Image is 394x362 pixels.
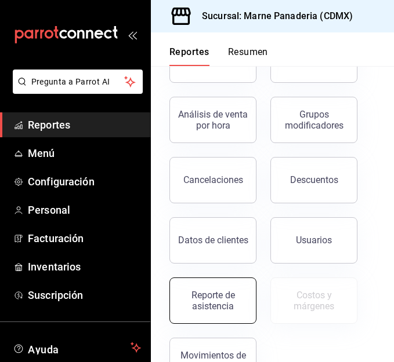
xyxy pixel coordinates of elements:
div: Análisis de venta por hora [177,109,249,131]
button: Datos de clientes [169,217,256,264]
span: Suscripción [28,287,141,303]
button: Grupos modificadores [270,97,357,143]
button: Cancelaciones [169,157,256,203]
h3: Sucursal: Marne Panaderia (CDMX) [193,9,353,23]
button: Reporte de asistencia [169,277,256,324]
button: Pregunta a Parrot AI [13,70,143,94]
button: open_drawer_menu [128,30,137,39]
button: Usuarios [270,217,357,264]
button: Contrata inventarios para ver este reporte [270,277,357,324]
button: Resumen [228,46,268,66]
a: Pregunta a Parrot AI [8,84,143,96]
button: Descuentos [270,157,357,203]
span: Menú [28,145,141,161]
button: Análisis de venta por hora [169,97,256,143]
div: Grupos modificadores [278,109,350,131]
span: Pregunta a Parrot AI [31,76,125,88]
button: Reportes [169,46,209,66]
div: Cancelaciones [183,174,243,185]
span: Configuración [28,174,141,189]
span: Inventarios [28,259,141,275]
div: Costos y márgenes [278,290,350,312]
span: Ayuda [28,341,126,354]
div: Descuentos [290,174,338,185]
span: Facturación [28,231,141,246]
div: Usuarios [296,235,332,246]
span: Personal [28,202,141,218]
div: Reporte de asistencia [177,290,249,312]
div: Datos de clientes [178,235,248,246]
span: Reportes [28,117,141,133]
div: navigation tabs [169,46,268,66]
